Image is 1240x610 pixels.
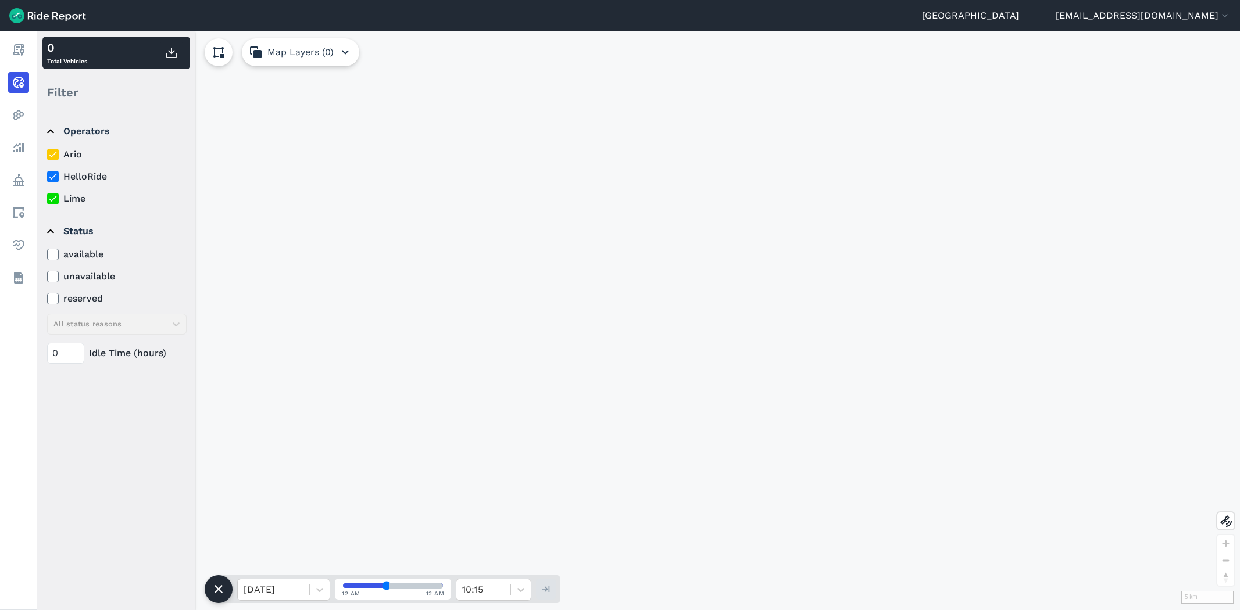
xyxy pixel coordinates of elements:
label: HelloRide [47,170,187,184]
a: Health [8,235,29,256]
a: Realtime [8,72,29,93]
a: Policy [8,170,29,191]
label: unavailable [47,270,187,284]
a: Areas [8,202,29,223]
a: Report [8,40,29,60]
a: Analyze [8,137,29,158]
img: Ride Report [9,8,86,23]
label: reserved [47,292,187,306]
div: 0 [47,39,87,56]
span: 12 AM [426,589,445,598]
div: loading [37,31,1240,610]
button: Map Layers (0) [242,38,359,66]
summary: Status [47,215,185,247]
summary: Operators [47,115,185,148]
label: Lime [47,192,187,206]
button: [EMAIL_ADDRESS][DOMAIN_NAME] [1056,9,1231,23]
a: [GEOGRAPHIC_DATA] [922,9,1019,23]
div: Filter [42,74,190,110]
a: Heatmaps [8,105,29,125]
span: 12 AM [342,589,360,598]
label: available [47,247,187,261]
a: Datasets [8,267,29,288]
label: Ario [47,148,187,162]
div: Total Vehicles [47,39,87,67]
div: Idle Time (hours) [47,343,187,364]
